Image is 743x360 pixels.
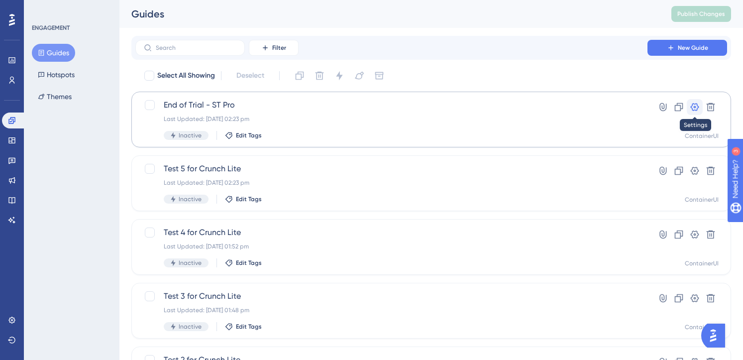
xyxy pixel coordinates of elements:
button: Edit Tags [225,259,262,267]
div: Guides [131,7,646,21]
button: Hotspots [32,66,81,84]
div: ContainerUI [685,196,719,204]
span: Deselect [236,70,264,82]
span: Inactive [179,259,202,267]
span: Edit Tags [236,131,262,139]
span: Edit Tags [236,195,262,203]
div: Last Updated: [DATE] 01:52 pm [164,242,619,250]
button: Edit Tags [225,195,262,203]
div: Last Updated: [DATE] 02:23 pm [164,115,619,123]
button: Filter [249,40,299,56]
span: Filter [272,44,286,52]
div: ENGAGEMENT [32,24,70,32]
span: Publish Changes [677,10,725,18]
span: Inactive [179,323,202,331]
iframe: UserGuiding AI Assistant Launcher [701,321,731,351]
button: Guides [32,44,75,62]
button: Themes [32,88,78,106]
span: Test 4 for Crunch Lite [164,227,619,239]
div: Last Updated: [DATE] 01:48 pm [164,306,619,314]
div: ContainerUI [685,132,719,140]
span: Edit Tags [236,323,262,331]
div: 3 [69,5,72,13]
div: ContainerUI [685,259,719,267]
span: Test 3 for Crunch Lite [164,290,619,302]
span: Inactive [179,131,202,139]
span: Select All Showing [157,70,215,82]
span: Test 5 for Crunch Lite [164,163,619,175]
input: Search [156,44,236,51]
button: New Guide [647,40,727,56]
button: Edit Tags [225,323,262,331]
button: Deselect [227,67,273,85]
span: Edit Tags [236,259,262,267]
button: Edit Tags [225,131,262,139]
span: Inactive [179,195,202,203]
button: Publish Changes [671,6,731,22]
span: New Guide [678,44,708,52]
span: Need Help? [23,2,62,14]
span: End of Trial - ST Pro [164,99,619,111]
div: Last Updated: [DATE] 02:23 pm [164,179,619,187]
div: ContainerUI [685,323,719,331]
